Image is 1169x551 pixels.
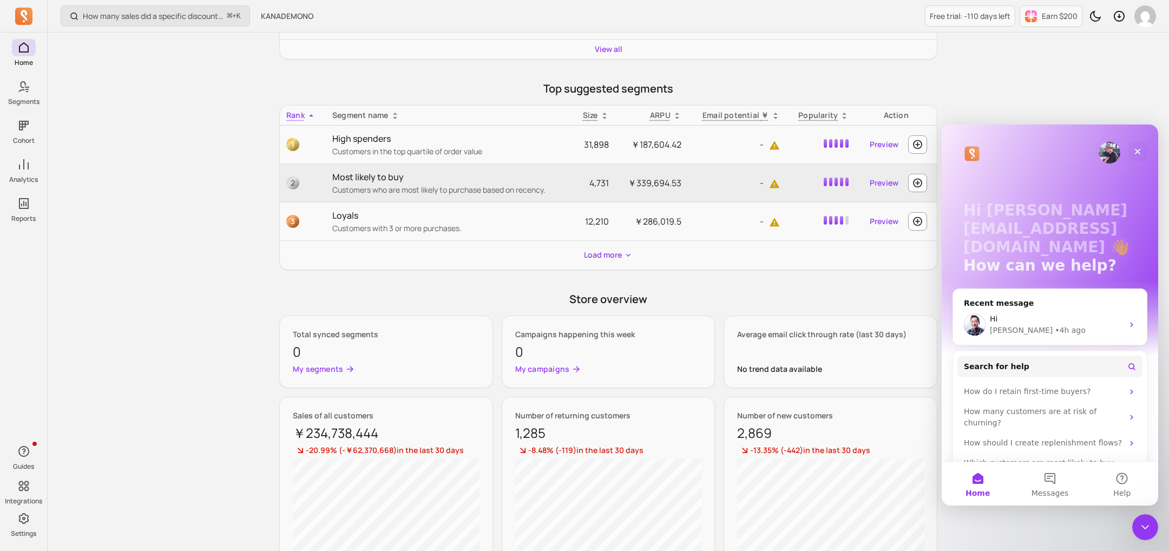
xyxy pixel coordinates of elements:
[1085,5,1106,27] button: Toggle dark mode
[286,110,305,120] span: Rank
[650,110,671,121] p: ARPU
[332,170,566,183] p: Most likely to buy
[862,110,930,121] div: Action
[254,6,320,26] button: KANADEMONO
[694,176,780,189] p: -
[13,136,35,145] p: Cohort
[306,445,339,455] span: -20.99%
[13,462,34,471] p: Guides
[737,410,924,421] p: Number of new customers
[332,209,566,222] p: Loyals
[286,215,299,228] span: 3
[1020,5,1082,27] button: Earn $200
[9,175,38,184] p: Analytics
[293,364,480,375] a: My segments
[515,364,570,375] p: My campaigns
[942,124,1158,506] iframe: Intercom live chat
[589,177,609,189] span: 4,731
[515,423,546,443] a: 1,285
[702,110,769,121] p: Email potential ￥
[1132,514,1158,540] iframe: Intercom live chat
[293,364,343,375] p: My segments
[5,497,42,506] p: Integrations
[631,139,681,150] span: ￥187,604.42
[15,58,33,67] p: Home
[750,445,780,455] span: -13.35%
[865,135,903,154] a: Preview
[293,410,480,421] p: Sales of all customers
[227,10,233,23] kbd: ⌘
[261,11,313,22] span: KANADEMONO
[237,12,241,21] kbd: K
[332,185,566,195] p: Customers who are most likely to purchase based on recency.
[61,5,250,27] button: How many sales did a specific discount code generate?⌘+K
[286,176,299,189] span: 2
[12,441,36,473] button: Guides
[293,342,480,362] p: 0
[8,97,40,106] p: Segments
[798,110,838,121] p: Popularity
[286,138,299,151] span: 1
[293,445,480,457] p: in the last 30 days
[583,110,598,120] span: Size
[737,329,924,340] p: Average email click through rate (last 30 days)
[339,445,397,455] span: ( -￥62,370,668 )
[279,81,937,96] p: Top suggested segments
[515,410,702,421] p: Number of returning customers
[515,329,702,340] p: Campaigns happening this week
[332,132,566,145] p: High spenders
[925,5,1015,27] a: Free trial: -110 days left
[628,177,681,189] span: ￥339,694.53
[585,215,609,227] span: 12,210
[293,329,480,340] p: Total synced segments
[332,146,566,157] p: Customers in the top quartile of order value
[515,342,702,362] p: 0
[293,423,378,443] a: ￥234,738,444
[930,11,1010,22] p: Free trial: -110 days left
[737,423,772,443] a: 2,869
[332,223,566,234] p: Customers with 3 or more purchases.
[227,10,241,22] span: +
[694,138,780,151] p: -
[528,445,555,455] span: -8.48%
[1042,11,1078,22] p: Earn $200
[555,445,576,455] span: ( -119 )
[279,292,937,307] p: Store overview
[11,529,36,538] p: Settings
[737,364,924,375] div: No trend data available
[865,212,903,231] a: Preview
[515,445,702,457] p: in the last 30 days
[83,11,223,22] p: How many sales did a specific discount code generate?
[332,110,566,121] div: Segment name
[515,364,702,375] a: My campaigns
[694,215,780,228] p: -
[580,245,637,265] button: Load more
[1134,5,1156,27] img: avatar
